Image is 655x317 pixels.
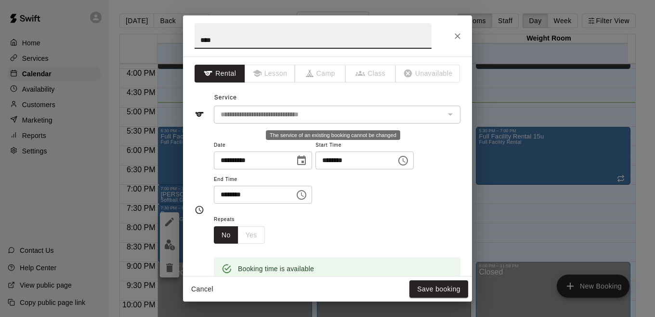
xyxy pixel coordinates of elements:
button: Save booking [409,280,468,298]
svg: Service [195,110,204,119]
span: The type of an existing booking cannot be changed [295,65,346,83]
span: Date [214,139,312,152]
span: The type of an existing booking cannot be changed [396,65,460,83]
div: outlined button group [214,226,265,244]
button: No [214,226,238,244]
div: The service of an existing booking cannot be changed [266,130,400,140]
button: Cancel [187,280,218,298]
button: Close [449,28,466,45]
span: Start Time [315,139,414,152]
span: The type of an existing booking cannot be changed [245,65,296,83]
span: Service [214,94,237,101]
svg: Timing [195,205,204,215]
span: The type of an existing booking cannot be changed [346,65,396,83]
div: Booking time is available [238,260,314,277]
button: Choose date, selected date is Sep 18, 2025 [292,151,311,170]
div: The service of an existing booking cannot be changed [214,106,460,124]
button: Choose time, selected time is 9:00 PM [292,185,311,205]
button: Choose time, selected time is 7:30 PM [393,151,413,170]
button: Rental [195,65,245,83]
span: Repeats [214,213,273,226]
span: End Time [214,173,312,186]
